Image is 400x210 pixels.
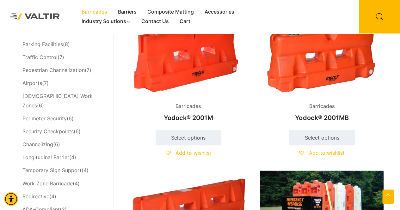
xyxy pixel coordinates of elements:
[382,189,394,204] a: Open this option
[22,141,53,147] a: Channelizing
[166,150,211,156] a: Add to wishlist
[289,130,355,145] a: Select options for “Yodock® 2001MB”
[22,93,93,109] a: [DEMOGRAPHIC_DATA] Work Zones
[76,17,136,26] a: Industry Solutions
[142,7,199,17] a: Composite Matting
[22,51,104,64] li: (7)
[171,102,206,111] span: Barricades
[22,64,104,77] li: (7)
[175,150,211,156] span: Add to wishlist
[22,80,42,86] a: Airports
[22,164,104,177] li: (4)
[260,22,384,97] img: Barricades
[260,22,384,125] a: BarricadesYodock® 2001MB
[22,90,104,112] li: (6)
[309,150,345,156] span: Add to wishlist
[22,151,104,164] li: (4)
[22,112,104,125] li: (6)
[22,167,82,173] a: Temporary Sign Support
[4,192,18,206] div: Accessibility Menu
[156,130,221,145] a: Select options for “Yodock® 2001M”
[22,54,58,60] a: Traffic Control
[22,177,104,190] li: (4)
[136,17,174,26] a: Contact Us
[299,150,345,156] a: Add to wishlist
[126,22,250,97] img: Barricades
[22,180,73,187] a: Work Zone Barricade
[22,125,104,138] li: (6)
[260,111,384,125] h2: Yodock® 2001MB
[22,190,104,203] li: (4)
[22,38,104,51] li: (8)
[22,67,85,73] a: Pedestrian Channelization
[199,7,240,17] a: Accessories
[22,193,49,200] a: Redirective
[76,7,113,17] a: Barricades
[22,77,104,90] li: (7)
[22,41,63,47] a: Parking Facilities
[174,17,196,26] a: Cart
[22,115,67,122] a: Perimeter Security
[22,138,104,151] li: (6)
[5,8,65,25] img: Valtir Rentals
[22,128,74,135] a: Security Checkpoints
[113,7,142,17] a: Barriers
[22,154,69,160] a: Longitudinal Barrier
[304,102,339,111] span: Barricades
[126,111,250,125] h2: Yodock® 2001M
[126,22,250,125] a: BarricadesYodock® 2001M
